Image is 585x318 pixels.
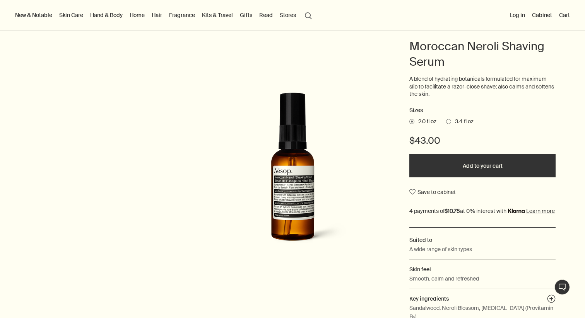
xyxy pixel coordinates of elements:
[14,10,54,20] button: New & Notable
[409,154,556,177] button: Add to your cart - $43.00
[508,10,527,20] button: Log in
[150,10,164,20] a: Hair
[547,294,556,305] button: Key ingredients
[530,10,554,20] a: Cabinet
[278,10,298,20] button: Stores
[414,118,436,126] span: 2.0 fl oz
[238,10,254,20] a: Gifts
[554,279,570,295] button: Live Assistance
[207,92,378,258] img: Moroccan Neroli Shaving Serum with pump
[409,245,472,253] p: A wide range of skin types
[89,10,124,20] a: Hand & Body
[58,10,85,20] a: Skin Care
[409,274,479,283] p: Smooth, calm and refreshed
[451,118,474,126] span: 3.4 fl oz
[409,75,556,98] p: A blend of hydrating botanicals formulated for maximum slip to facilitate a razor-close shave; al...
[409,39,556,70] h1: Moroccan Neroli Shaving Serum
[409,236,556,244] h2: Suited to
[409,134,440,147] span: $43.00
[200,10,234,20] a: Kits & Travel
[301,8,315,22] button: Open search
[128,10,146,20] a: Home
[258,10,274,20] a: Read
[558,10,571,20] button: Cart
[168,10,197,20] a: Fragrance
[409,185,456,199] button: Save to cabinet
[409,106,556,115] h2: Sizes
[409,265,556,274] h2: Skin feel
[409,295,449,302] span: Key ingredients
